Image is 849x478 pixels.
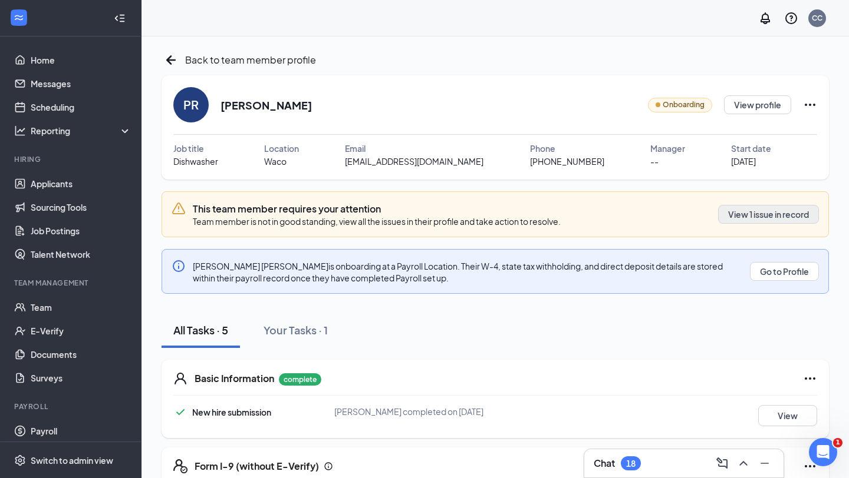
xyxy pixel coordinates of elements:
svg: User [173,371,187,386]
div: Hiring [14,154,129,164]
h3: This team member requires your attention [193,203,561,215]
button: View profile [724,95,791,114]
span: 1 [833,438,843,447]
div: PR [183,97,199,113]
a: Job Postings [31,219,131,243]
a: Sourcing Tools [31,195,131,219]
svg: QuestionInfo [784,11,798,25]
div: Your Tasks · 1 [264,323,328,337]
svg: Ellipses [803,98,817,112]
span: Location [264,142,299,155]
svg: Ellipses [803,371,817,386]
span: Phone [530,142,555,155]
a: Messages [31,72,131,95]
svg: Settings [14,454,26,466]
a: Payroll [31,419,131,443]
span: -- [650,155,659,168]
svg: Collapse [114,12,126,24]
svg: ChevronUp [736,456,751,470]
button: ComposeMessage [713,454,732,473]
svg: WorkstreamLogo [13,12,25,24]
span: [DATE] [731,155,756,168]
span: Dishwasher [173,155,218,168]
p: complete [279,373,321,386]
div: All Tasks · 5 [173,323,228,337]
span: Back to team member profile [185,52,316,67]
div: 18 [626,459,636,469]
span: [PHONE_NUMBER] [530,155,604,168]
a: E-Verify [31,319,131,343]
a: ArrowLeftNewBack to team member profile [162,51,316,69]
button: View 1 issue in record [718,205,819,224]
span: Start date [731,142,771,155]
a: Team [31,296,131,319]
svg: ComposeMessage [715,456,729,470]
iframe: Intercom live chat [809,438,837,466]
svg: FormI9EVerifyIcon [173,459,187,473]
button: Go to Profile [750,262,819,281]
span: Email [345,142,366,155]
a: Documents [31,343,131,366]
svg: Warning [172,201,186,215]
span: Onboarding [663,99,705,111]
div: CC [812,13,822,23]
svg: Notifications [758,11,772,25]
h3: Chat [594,457,615,470]
div: Payroll [14,401,129,411]
span: Waco [264,155,287,168]
span: New hire submission [192,407,271,417]
button: Minimize [755,454,774,473]
div: Switch to admin view [31,454,113,466]
svg: Ellipses [803,459,817,473]
svg: Info [172,259,186,273]
button: ChevronUp [734,454,753,473]
div: Reporting [31,125,132,137]
a: Surveys [31,366,131,390]
a: Home [31,48,131,72]
h2: [PERSON_NAME] [221,98,312,112]
div: Team Management [14,278,129,288]
span: [PERSON_NAME] completed on [DATE] [334,406,483,417]
h5: Basic Information [195,372,274,385]
a: Talent Network [31,243,131,266]
span: [EMAIL_ADDRESS][DOMAIN_NAME] [345,155,483,168]
span: Job title [173,142,204,155]
svg: Analysis [14,125,26,137]
svg: ArrowLeftNew [162,51,180,69]
a: Applicants [31,172,131,195]
button: View [758,405,817,426]
h5: Form I-9 (without E-Verify) [195,460,319,473]
a: Scheduling [31,95,131,119]
svg: Minimize [758,456,772,470]
span: Team member is not in good standing, view all the issues in their profile and take action to reso... [193,216,561,227]
svg: Checkmark [173,405,187,419]
span: Manager [650,142,685,155]
span: [PERSON_NAME] [PERSON_NAME] is onboarding at a Payroll Location. Their W-4, state tax withholding... [193,261,723,283]
svg: Info [324,462,333,471]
